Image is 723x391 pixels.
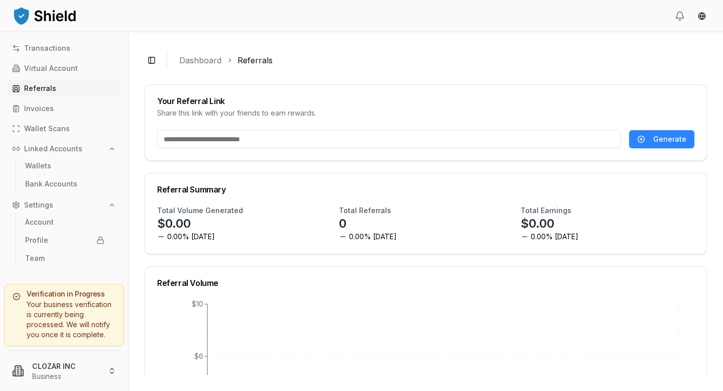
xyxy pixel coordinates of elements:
[8,60,120,76] a: Virtual Account
[194,352,203,360] tspan: $6
[25,180,77,187] p: Bank Accounts
[8,80,120,96] a: Referrals
[167,232,215,242] span: 0.00% [DATE]
[25,255,45,262] p: Team
[521,216,554,232] p: $0.00
[157,206,243,216] h3: Total Volume Generated
[339,216,346,232] p: 0
[25,219,54,226] p: Account
[21,214,108,230] a: Account
[629,130,694,148] button: Generate
[4,355,124,387] button: CLOZAR INCBusiness
[157,279,694,287] div: Referral Volume
[12,6,77,26] img: ShieldPay Logo
[339,206,391,216] h3: Total Referrals
[8,101,120,117] a: Invoices
[8,197,120,213] button: Settings
[653,134,686,144] span: Generate
[157,97,694,105] div: Your Referral Link
[24,125,70,132] p: Wallet Scans
[24,45,70,52] p: Transactions
[179,54,699,66] nav: breadcrumb
[24,85,56,92] p: Referrals
[32,371,100,381] p: Business
[157,216,191,232] p: $0.00
[8,40,120,56] a: Transactions
[349,232,397,242] span: 0.00% [DATE]
[24,105,54,112] p: Invoices
[32,361,100,371] p: CLOZAR INC
[237,54,273,66] a: Referrals
[24,145,82,152] p: Linked Accounts
[4,284,124,346] a: Verification in ProgressYour business verification is currently being processed. We will notify y...
[21,232,108,248] a: Profile
[192,300,203,308] tspan: $10
[24,65,78,72] p: Virtual Account
[531,232,578,242] span: 0.00% [DATE]
[25,162,51,169] p: Wallets
[8,121,120,137] a: Wallet Scans
[24,202,53,209] p: Settings
[21,158,108,174] a: Wallets
[21,250,108,266] a: Team
[25,237,48,244] p: Profile
[157,108,694,118] div: Share this link with your friends to earn rewards.
[13,300,115,340] div: Your business verification is currently being processed. We will notify you once it is complete.
[8,141,120,157] button: Linked Accounts
[157,185,694,193] div: Referral Summary
[179,54,221,66] a: Dashboard
[13,290,115,298] h5: Verification in Progress
[21,176,108,192] a: Bank Accounts
[521,206,571,216] h3: Total Earnings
